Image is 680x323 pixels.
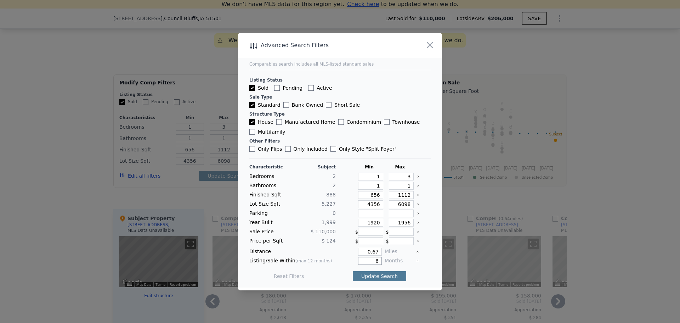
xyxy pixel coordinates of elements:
[249,219,291,227] div: Year Built
[333,183,336,188] span: 2
[249,182,291,190] div: Bathrooms
[326,192,336,197] span: 888
[322,238,336,244] span: $ 124
[249,146,255,152] input: Only Flips
[274,273,304,280] button: Reset
[249,77,431,83] div: Listing Status
[249,200,291,208] div: Lot Size Sqft
[386,228,414,236] div: $
[353,271,406,281] button: Update Search
[285,145,328,152] label: Only Included
[249,210,291,217] div: Parking
[249,173,291,180] div: Bedrooms
[308,84,332,91] label: Active
[276,118,335,126] label: Manufactured Home
[249,102,255,108] input: Standard
[355,237,383,245] div: $
[285,146,291,152] input: Only Included
[311,229,336,234] span: $ 110,000
[385,248,413,256] div: Miles
[417,221,420,224] button: Clear
[249,228,291,236] div: Sale Price
[416,260,419,262] button: Clear
[249,118,273,126] label: House
[384,118,420,126] label: Townhouse
[249,61,431,67] div: Comparables search includes all MLS-listed standard sales
[322,219,336,225] span: 1,999
[274,85,280,91] input: Pending
[238,40,401,50] div: Advanced Search Filters
[249,111,431,117] div: Structure Type
[294,164,336,170] div: Subject
[417,240,420,243] button: Clear
[249,84,268,91] label: Sold
[283,101,323,108] label: Bank Owned
[249,85,255,91] input: Sold
[249,119,255,125] input: House
[283,102,289,108] input: Bank Owned
[417,212,420,215] button: Clear
[322,201,336,207] span: 5,227
[326,101,360,108] label: Short Sale
[249,248,336,256] div: Distance
[249,129,255,135] input: Multifamily
[384,119,390,125] input: Townhouse
[249,128,285,135] label: Multifamily
[338,119,344,125] input: Condominium
[249,101,280,108] label: Standard
[417,184,420,187] button: Clear
[386,164,414,170] div: Max
[333,173,336,179] span: 2
[417,230,420,233] button: Clear
[338,118,381,126] label: Condominium
[274,84,302,91] label: Pending
[308,85,314,91] input: Active
[276,119,282,125] input: Manufactured Home
[333,210,336,216] span: 0
[295,258,332,263] span: (max 12 months)
[355,228,383,236] div: $
[386,237,414,245] div: $
[417,194,420,196] button: Clear
[326,102,331,108] input: Short Sale
[249,237,291,245] div: Price per Sqft
[330,145,397,152] label: Only Style " Split Foyer "
[416,250,419,253] button: Clear
[417,203,420,206] button: Clear
[249,94,431,100] div: Sale Type
[330,146,336,152] input: Only Style "Split Foyer"
[249,145,282,152] label: Only Flips
[249,257,336,265] div: Listing/Sale Within
[385,257,413,265] div: Months
[249,191,291,199] div: Finished Sqft
[249,164,291,170] div: Characteristic
[355,164,383,170] div: Min
[249,138,431,144] div: Other Filters
[417,175,420,178] button: Clear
